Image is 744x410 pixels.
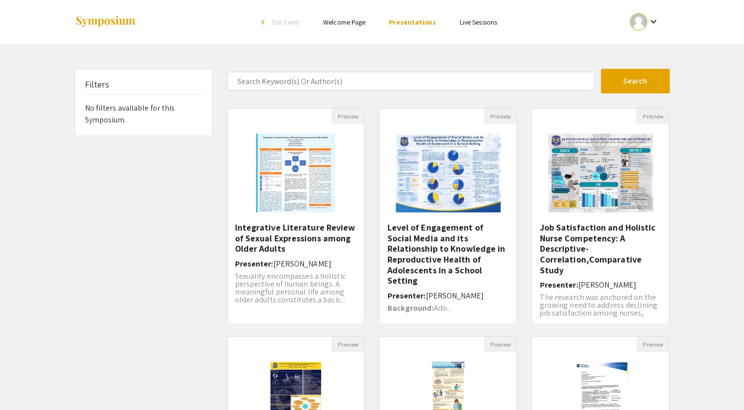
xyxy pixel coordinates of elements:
[539,222,661,275] h5: Job Satisfaction and Holistic Nurse Competency: A Descriptive-Correlation,Comparative Study
[620,11,669,33] button: Expand account dropdown
[532,108,669,324] div: Open Presentation <p>Job Satisfaction and Holistic Nurse Competency: A Descriptive-Correlation,</...
[379,108,517,324] div: Open Presentation <p>Level of Engagement of Social Media and its Relationship to Knowledge in Rep...
[75,15,136,29] img: Symposium by ForagerOne
[331,337,364,352] button: Preview
[484,109,516,124] button: Preview
[235,259,357,268] h6: Presenter:
[262,19,268,25] div: arrow_back_ios
[227,72,595,90] input: Search Keyword(s) Or Author(s)
[578,280,636,290] span: [PERSON_NAME]
[235,222,357,254] h5: Integrative Literature Review of Sexual Expressions among Older Adults
[273,259,331,269] span: [PERSON_NAME]
[484,337,516,352] button: Preview
[227,108,365,324] div: Open Presentation <p>Integrative Literature Review of Sexual Expressions among Older Adults</p>
[425,291,483,301] span: [PERSON_NAME]
[389,18,436,27] a: Presentations
[539,293,661,325] p: The research was anchored on the growing need to address declining job satisfaction among nurses,...
[460,18,497,27] a: Live Sessions
[601,69,670,93] button: Search
[272,18,299,27] span: Exit Event
[539,280,661,290] h6: Presenter:
[386,124,510,222] img: <p>Level of Engagement of Social Media and its Relationship to Knowledge in Reproductive Health o...
[387,222,509,286] h5: Level of Engagement of Social Media and its Relationship to Knowledge in Reproductive Health of A...
[636,109,669,124] button: Preview
[636,337,669,352] button: Preview
[323,18,365,27] a: Welcome Page
[387,303,433,313] strong: Background:
[7,366,42,403] iframe: Chat
[387,304,509,312] p: Ado...
[387,291,509,300] h6: Presenter:
[75,69,212,136] div: No filters available for this Symposium.
[85,79,110,90] h5: Filters
[647,16,659,28] mat-icon: Expand account dropdown
[331,109,364,124] button: Preview
[538,124,663,222] img: <p>Job Satisfaction and Holistic Nurse Competency: A Descriptive-Correlation,</p><p>Comparative S...
[246,124,345,222] img: <p>Integrative Literature Review of Sexual Expressions among Older Adults</p>
[235,272,357,304] p: Sexuality encompasses a holistic perspective of human beings. A meaningful personal life among ol...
